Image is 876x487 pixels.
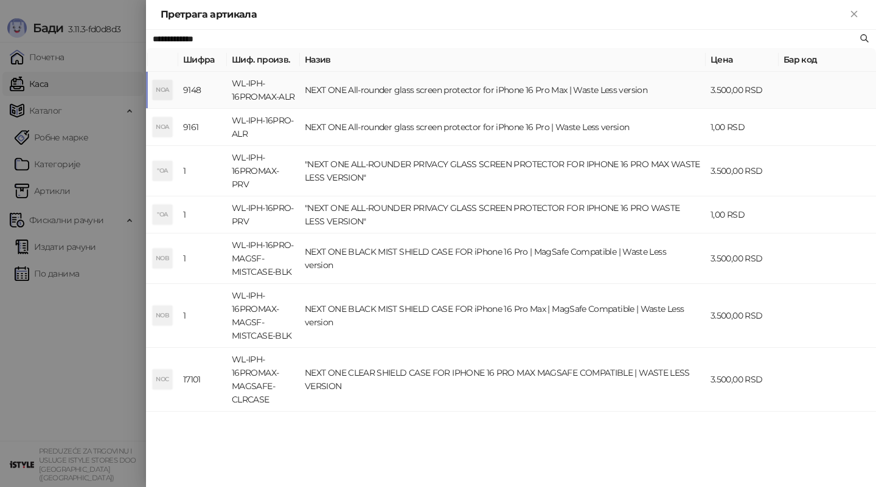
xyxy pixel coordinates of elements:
td: NEXT ONE All-rounder glass screen protector for iPhone 16 Pro Max | Waste Less version [300,72,706,109]
div: NOB [153,306,172,325]
td: 3.500,00 RSD [706,348,779,412]
td: 17101 [178,348,227,412]
td: 3.500,00 RSD [706,284,779,348]
th: Цена [706,48,779,72]
div: Претрага артикала [161,7,847,22]
div: "OA [153,205,172,224]
td: WL-IPH-16PROMAX-MAGSF-MISTCASE-BLK [227,284,300,348]
td: "NEXT ONE ALL-ROUNDER PRIVACY GLASS SCREEN PROTECTOR FOR IPHONE 16 PRO WASTE LESS VERSION" [300,196,706,233]
div: "OA [153,161,172,181]
td: 1 [178,196,227,233]
th: Шиф. произв. [227,48,300,72]
div: NOA [153,117,172,137]
td: 9148 [178,72,227,109]
td: NEXT ONE All-rounder glass screen protector for iPhone 16 Pro | Waste Less version [300,109,706,146]
td: 3.500,00 RSD [706,146,779,196]
td: WL-IPH-16PRO-PRV [227,196,300,233]
td: WL-IPH-16PROMAX-ALR [227,72,300,109]
td: WL-IPH-16PRO- ALR [227,109,300,146]
button: Close [847,7,861,22]
div: NOB [153,249,172,268]
td: WL-IPH-16PRO-MAGSF-MISTCASE-BLK [227,233,300,284]
td: NEXT ONE BLACK MIST SHIELD CASE FOR iPhone 16 Pro Max | MagSafe Compatible | Waste Less version [300,284,706,348]
div: NOC [153,370,172,389]
td: 9161 [178,109,227,146]
td: "NEXT ONE ALL-ROUNDER PRIVACY GLASS SCREEN PROTECTOR FOR IPHONE 16 PRO MAX WASTE LESS VERSION" [300,146,706,196]
td: 3.500,00 RSD [706,233,779,284]
th: Бар код [779,48,876,72]
td: 1 [178,284,227,348]
div: NOA [153,80,172,100]
td: 1 [178,146,227,196]
td: 1,00 RSD [706,196,779,233]
th: Шифра [178,48,227,72]
td: 3.500,00 RSD [706,72,779,109]
td: NEXT ONE BLACK MIST SHIELD CASE FOR iPhone 16 Pro | MagSafe Compatible | Waste Less version [300,233,706,284]
td: NEXT ONE CLEAR SHIELD CASE FOR IPHONE 16 PRO MAX MAGSAFE COMPATIBLE | WASTE LESS VERSION [300,348,706,412]
td: 1 [178,233,227,284]
td: WL-IPH-16PROMAX-MAGSAFE-CLRCASE [227,348,300,412]
td: 1,00 RSD [706,109,779,146]
td: WL-IPH-16PROMAX-PRV [227,146,300,196]
th: Назив [300,48,706,72]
